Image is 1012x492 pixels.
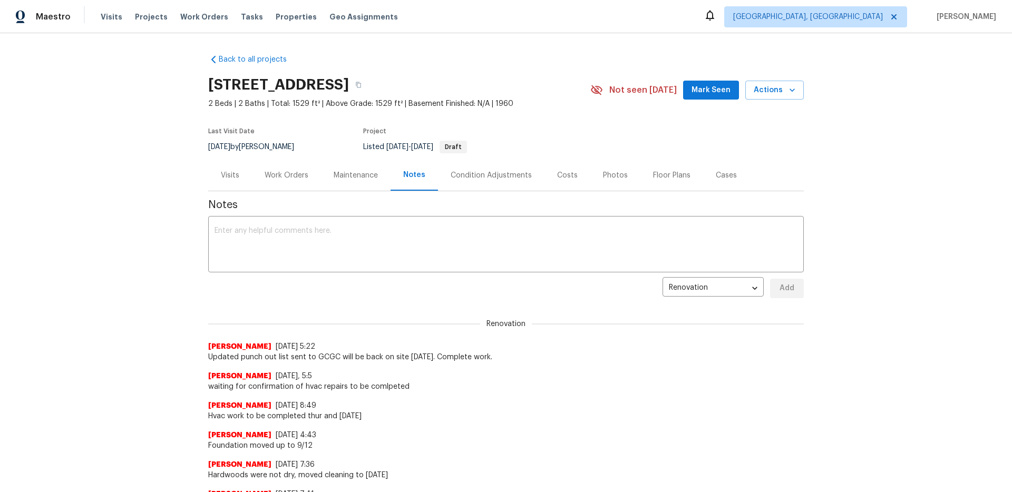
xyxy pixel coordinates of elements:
[329,12,398,22] span: Geo Assignments
[716,170,737,181] div: Cases
[932,12,996,22] span: [PERSON_NAME]
[349,75,368,94] button: Copy Address
[208,381,804,392] span: waiting for confirmation of hvac repairs to be comlpeted
[208,141,307,153] div: by [PERSON_NAME]
[208,430,271,440] span: [PERSON_NAME]
[276,372,312,380] span: [DATE], 5:5
[208,459,271,470] span: [PERSON_NAME]
[745,81,804,100] button: Actions
[363,128,386,134] span: Project
[135,12,168,22] span: Projects
[208,80,349,90] h2: [STREET_ADDRESS]
[276,343,315,350] span: [DATE] 5:22
[653,170,690,181] div: Floor Plans
[208,400,271,411] span: [PERSON_NAME]
[208,411,804,421] span: Hvac work to be completed thur and [DATE]
[480,319,532,329] span: Renovation
[180,12,228,22] span: Work Orders
[208,99,590,109] span: 2 Beds | 2 Baths | Total: 1529 ft² | Above Grade: 1529 ft² | Basement Finished: N/A | 1960
[276,431,316,439] span: [DATE] 4:43
[36,12,71,22] span: Maestro
[276,12,317,22] span: Properties
[411,143,433,151] span: [DATE]
[208,371,271,381] span: [PERSON_NAME]
[386,143,408,151] span: [DATE]
[208,128,255,134] span: Last Visit Date
[683,81,739,100] button: Mark Seen
[441,144,466,150] span: Draft
[241,13,263,21] span: Tasks
[208,200,804,210] span: Notes
[208,440,804,451] span: Foundation moved up to 9/12
[265,170,308,181] div: Work Orders
[363,143,467,151] span: Listed
[208,352,804,362] span: Updated punch out list sent to GCGC will be back on site [DATE]. Complete work.
[603,170,628,181] div: Photos
[276,402,316,409] span: [DATE] 8:49
[451,170,532,181] div: Condition Adjustments
[101,12,122,22] span: Visits
[208,341,271,352] span: [PERSON_NAME]
[334,170,378,181] div: Maintenance
[208,143,230,151] span: [DATE]
[386,143,433,151] span: -
[557,170,578,181] div: Costs
[403,170,425,180] div: Notes
[276,461,315,468] span: [DATE] 7:36
[733,12,883,22] span: [GEOGRAPHIC_DATA], [GEOGRAPHIC_DATA]
[663,275,764,301] div: Renovation
[208,54,309,65] a: Back to all projects
[754,84,795,97] span: Actions
[208,470,804,480] span: Hardwoods were not dry, moved cleaning to [DATE]
[692,84,731,97] span: Mark Seen
[609,85,677,95] span: Not seen [DATE]
[221,170,239,181] div: Visits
